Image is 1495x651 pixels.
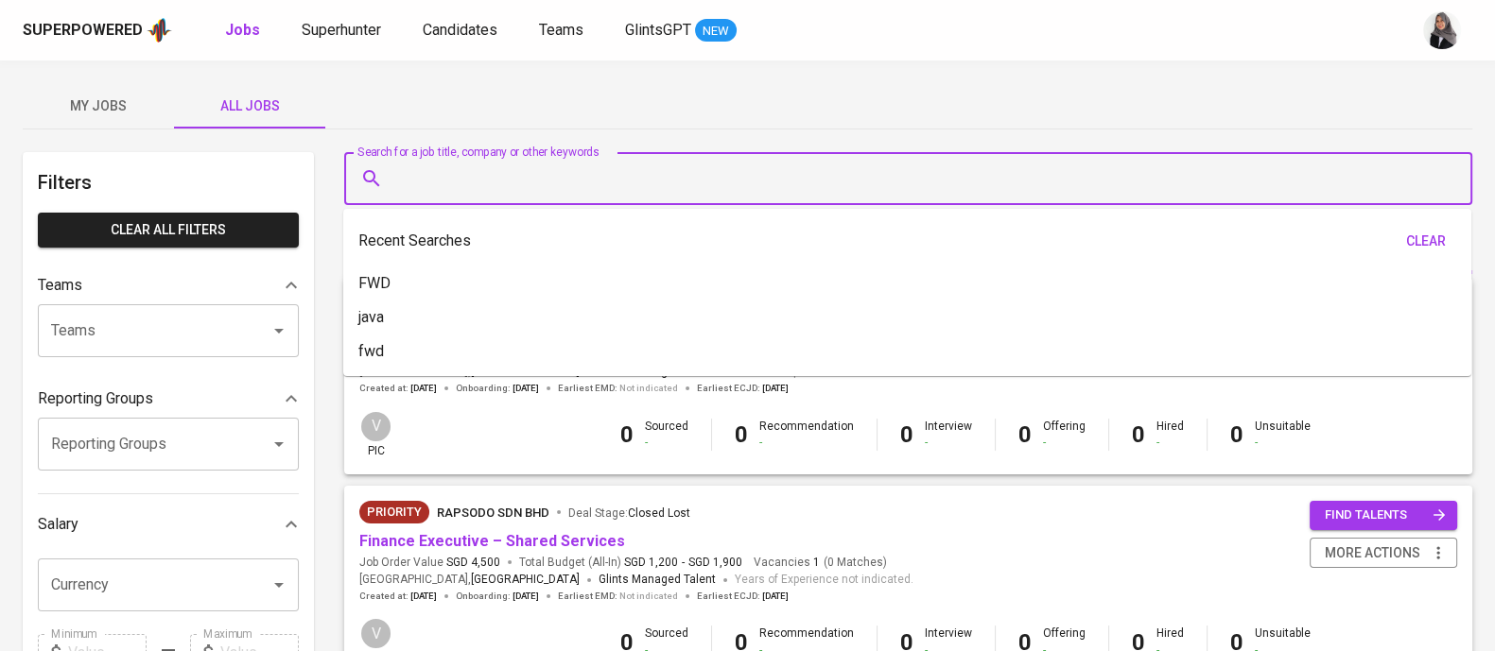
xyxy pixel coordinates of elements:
[697,382,789,395] span: Earliest ECJD :
[513,382,539,395] span: [DATE]
[38,505,299,543] div: Salary
[23,20,143,42] div: Superpowered
[1310,538,1457,569] button: more actions
[456,382,539,395] span: Onboarding :
[358,272,391,295] p: FWD
[38,266,299,304] div: Teams
[625,21,691,39] span: GlintsGPT
[1132,421,1145,448] b: 0
[23,16,172,44] a: Superpoweredapp logo
[539,21,583,39] span: Teams
[225,19,264,43] a: Jobs
[682,555,685,571] span: -
[1018,421,1032,448] b: 0
[1043,419,1086,451] div: Offering
[619,382,678,395] span: Not indicated
[697,590,789,603] span: Earliest ECJD :
[762,382,789,395] span: [DATE]
[437,505,549,520] span: Rapsodo Sdn Bhd
[147,16,172,44] img: app logo
[359,571,580,590] span: [GEOGRAPHIC_DATA] ,
[358,340,384,363] p: fwd
[359,555,500,571] span: Job Order Value
[754,555,887,571] span: Vacancies ( 0 Matches )
[1230,421,1243,448] b: 0
[38,167,299,197] h6: Filters
[539,19,587,43] a: Teams
[359,503,429,522] span: Priority
[624,555,678,571] span: SGD 1,200
[1255,419,1311,451] div: Unsuitable
[810,555,820,571] span: 1
[358,224,1456,259] div: Recent Searches
[762,590,789,603] span: [DATE]
[759,419,854,451] div: Recommendation
[1325,541,1420,565] span: more actions
[625,19,737,43] a: GlintsGPT NEW
[266,572,292,598] button: Open
[900,421,913,448] b: 0
[53,218,284,242] span: Clear All filters
[695,22,737,41] span: NEW
[1396,224,1456,259] button: clear
[38,387,153,410] p: Reporting Groups
[1156,419,1184,451] div: Hired
[1310,501,1457,530] button: find talents
[359,382,437,395] span: Created at :
[735,571,913,590] span: Years of Experience not indicated.
[266,317,292,344] button: Open
[1423,11,1461,49] img: sinta.windasari@glints.com
[185,94,314,118] span: All Jobs
[423,19,501,43] a: Candidates
[620,421,634,448] b: 0
[38,380,299,418] div: Reporting Groups
[471,571,580,590] span: [GEOGRAPHIC_DATA]
[359,501,429,523] div: New Job received from Demand Team
[688,555,742,571] span: SGD 1,900
[735,421,748,448] b: 0
[302,21,381,39] span: Superhunter
[423,21,497,39] span: Candidates
[513,590,539,603] span: [DATE]
[1325,505,1446,526] span: find talents
[38,513,78,536] p: Salary
[558,590,678,603] span: Earliest EMD :
[1403,230,1449,253] span: clear
[446,555,500,571] span: SGD 4,500
[359,617,392,650] div: V
[359,410,392,459] div: pic
[266,431,292,457] button: Open
[628,506,690,520] span: Closed Lost
[38,213,299,248] button: Clear All filters
[225,21,260,39] b: Jobs
[358,306,384,329] p: java
[359,410,392,443] div: V
[456,590,539,603] span: Onboarding :
[410,382,437,395] span: [DATE]
[619,590,678,603] span: Not indicated
[34,94,163,118] span: My Jobs
[519,555,742,571] span: Total Budget (All-In)
[410,590,437,603] span: [DATE]
[568,506,690,520] span: Deal Stage :
[359,532,625,550] a: Finance Executive – Shared Services
[759,435,854,451] div: -
[599,573,716,586] span: Glints Managed Talent
[359,590,437,603] span: Created at :
[1156,435,1184,451] div: -
[558,382,678,395] span: Earliest EMD :
[925,435,972,451] div: -
[302,19,385,43] a: Superhunter
[645,419,688,451] div: Sourced
[1043,435,1086,451] div: -
[645,435,688,451] div: -
[38,274,82,297] p: Teams
[1255,435,1311,451] div: -
[925,419,972,451] div: Interview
